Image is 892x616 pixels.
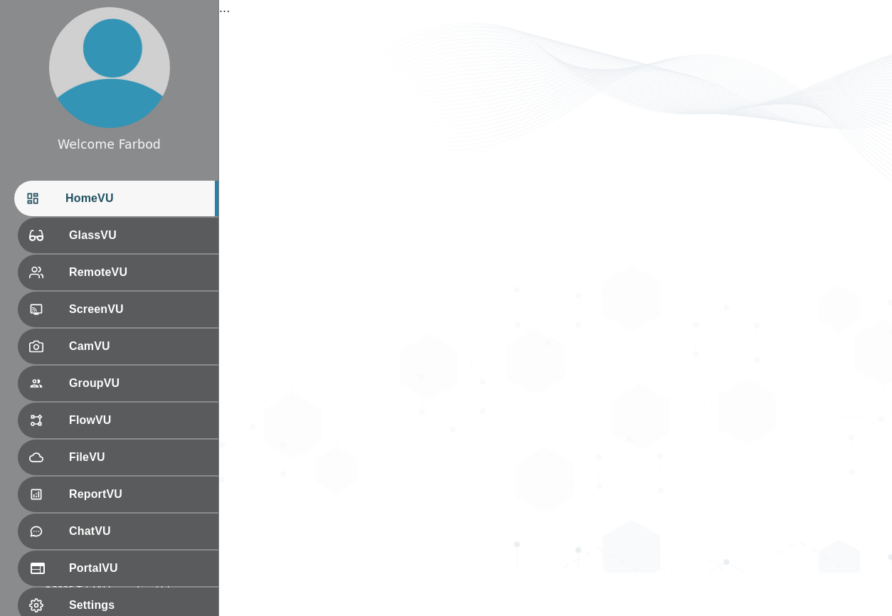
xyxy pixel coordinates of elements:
[69,597,207,614] span: Settings
[69,264,207,281] span: RemoteVU
[18,514,218,549] div: ChatVU
[18,292,218,327] div: ScreenVU
[18,218,218,253] div: GlassVU
[69,227,207,244] span: GlassVU
[69,375,207,392] span: GroupVU
[69,560,207,577] span: PortalVU
[69,412,207,429] span: FlowVU
[18,440,218,475] div: FileVU
[18,403,218,438] div: FlowVU
[18,366,218,401] div: GroupVU
[49,7,170,128] img: profile.png
[18,551,218,586] div: PortalVU
[18,477,218,512] div: ReportVU
[69,301,207,318] span: ScreenVU
[65,190,207,207] span: HomeVU
[69,523,207,540] span: ChatVU
[58,135,161,154] div: Welcome Farbod
[18,255,218,290] div: RemoteVU
[18,329,218,364] div: CamVU
[14,181,218,216] div: HomeVU
[69,338,207,355] span: CamVU
[69,486,207,503] span: ReportVU
[69,449,207,466] span: FileVU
